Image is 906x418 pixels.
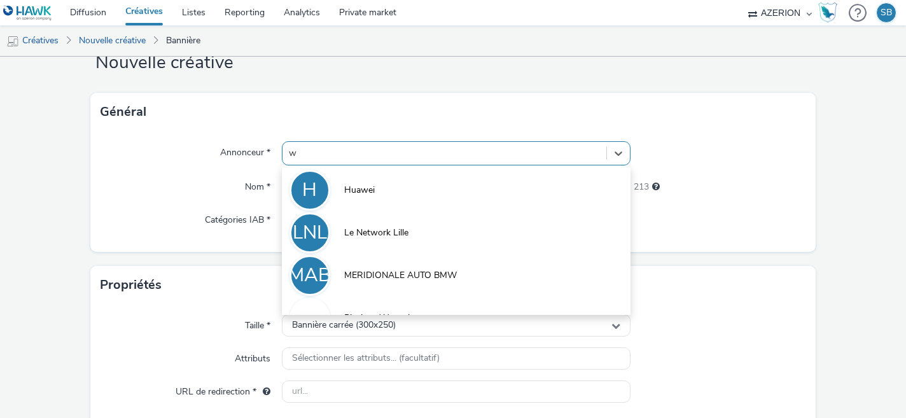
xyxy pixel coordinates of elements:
[6,35,19,48] img: mobile
[171,380,275,398] label: URL de redirection *
[292,353,440,364] span: Sélectionner les attributs... (facultatif)
[160,25,207,56] a: Bannière
[344,312,413,324] span: Piscines Waterair
[818,3,842,23] a: Hawk Academy
[288,258,331,293] div: MAB
[3,5,52,21] img: undefined Logo
[291,300,328,337] img: Piscines Waterair
[652,181,660,193] div: 255 caractères maximum
[256,386,270,398] div: L'URL de redirection sera utilisée comme URL de validation avec certains SSP et ce sera l'URL de ...
[240,314,275,332] label: Taille *
[282,380,631,403] input: url...
[344,269,457,282] span: MERIDIONALE AUTO BMW
[881,3,892,22] div: SB
[344,184,375,197] span: Huawei
[818,3,837,23] img: Hawk Academy
[73,25,152,56] a: Nouvelle créative
[200,209,275,226] label: Catégories IAB *
[100,102,146,122] h3: Général
[344,226,408,239] span: Le Network Lille
[230,347,275,365] label: Attributs
[240,176,275,193] label: Nom *
[90,51,815,75] h1: Nouvelle créative
[293,215,327,251] div: LNL
[302,172,317,208] div: H
[100,275,162,295] h3: Propriétés
[215,141,275,159] label: Annonceur *
[634,181,649,193] span: 213
[292,320,396,331] span: Bannière carrée (300x250)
